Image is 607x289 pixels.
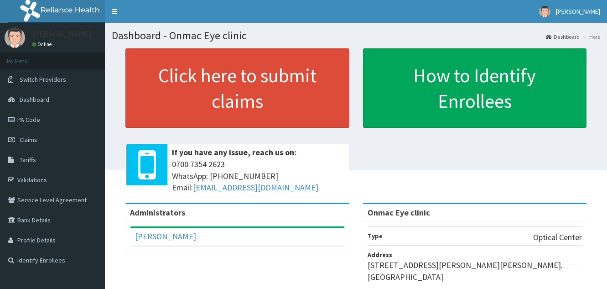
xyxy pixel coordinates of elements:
[20,136,37,144] span: Claims
[112,30,600,42] h1: Dashboard - Onmac Eye clinic
[368,232,383,240] b: Type
[20,95,49,104] span: Dashboard
[363,48,587,128] a: How to Identify Enrollees
[193,182,318,193] a: [EMAIL_ADDRESS][DOMAIN_NAME]
[130,207,185,218] b: Administrators
[533,231,582,243] p: Optical Center
[546,33,580,41] a: Dashboard
[32,30,92,38] p: [PERSON_NAME]
[5,27,25,48] img: User Image
[172,158,345,194] span: 0700 7354 2623 WhatsApp: [PHONE_NUMBER] Email:
[20,156,36,164] span: Tariffs
[172,147,296,158] b: If you have any issue, reach us on:
[125,48,349,128] a: Click here to submit claims
[135,231,196,242] a: [PERSON_NAME]
[368,207,430,218] strong: Onmac Eye clinic
[556,7,600,16] span: [PERSON_NAME]
[20,75,66,84] span: Switch Providers
[368,259,582,283] p: [STREET_ADDRESS][PERSON_NAME][PERSON_NAME]. [GEOGRAPHIC_DATA]
[581,33,600,41] li: Here
[539,6,550,17] img: User Image
[368,251,392,259] b: Address
[32,41,54,47] a: Online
